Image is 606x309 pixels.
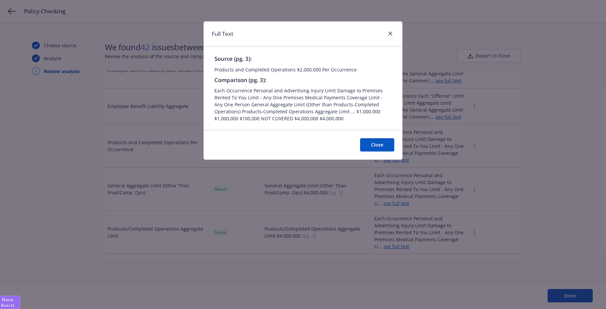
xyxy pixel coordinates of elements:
span: Nova Assist [1,297,15,308]
span: Each Occurrence Personal and Advertising Injury Limit Damage to Premises Rented To You Limit - An... [214,87,392,122]
span: Comparison (pg. 3): [214,76,392,84]
a: close [386,30,394,38]
span: Source (pg. 3): [214,54,392,63]
h1: Full Text [212,30,233,38]
button: Close [360,138,394,152]
span: Products and Completed Operations $2,000,000 Per Occurrence [214,66,392,73]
